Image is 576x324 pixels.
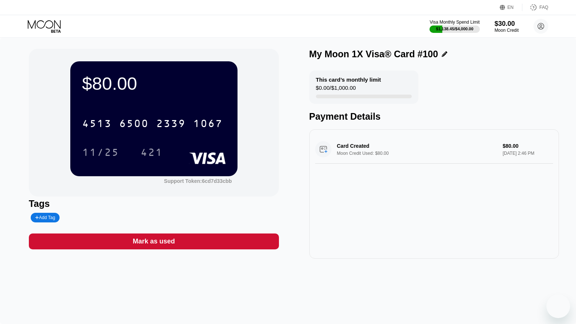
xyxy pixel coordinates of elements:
div: $30.00Moon Credit [495,20,519,33]
div: FAQ [539,5,548,10]
iframe: Кнопка запуска окна обмена сообщениями [546,294,570,318]
div: 1067 [193,119,223,130]
div: $80.00 [82,73,226,94]
div: 4513 [82,119,112,130]
div: $1,138.45 / $4,000.00 [436,27,474,31]
div: This card’s monthly limit [316,76,381,83]
div: 421 [141,147,163,159]
div: Support Token:6cd7d33cbb [164,178,232,184]
div: Visa Monthly Spend Limit [430,20,479,25]
div: Mark as used [29,233,279,249]
div: $30.00 [495,20,519,28]
div: FAQ [522,4,548,11]
div: 2339 [156,119,186,130]
div: Tags [29,198,279,209]
div: 11/25 [77,143,125,161]
div: Moon Credit [495,28,519,33]
div: EN [500,4,522,11]
div: My Moon 1X Visa® Card #100 [309,49,438,59]
div: 421 [135,143,168,161]
div: 11/25 [82,147,119,159]
div: Visa Monthly Spend Limit$1,138.45/$4,000.00 [430,20,479,33]
div: EN [508,5,514,10]
div: Add Tag [35,215,55,220]
div: Mark as used [133,237,175,246]
div: $0.00 / $1,000.00 [316,85,356,95]
div: 6500 [119,119,149,130]
div: 4513650023391067 [78,114,227,133]
div: Payment Details [309,111,559,122]
div: Support Token: 6cd7d33cbb [164,178,232,184]
div: Add Tag [31,213,60,222]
